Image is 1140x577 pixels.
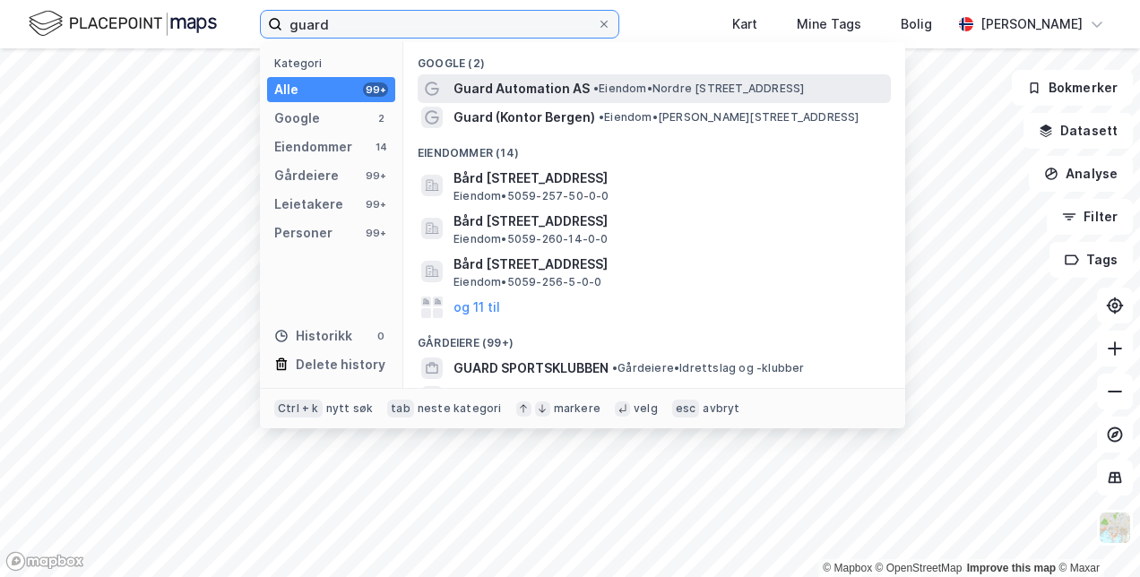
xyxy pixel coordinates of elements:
div: Delete history [296,354,385,375]
a: Improve this map [967,562,1056,574]
span: Bård [STREET_ADDRESS] [453,254,884,275]
div: velg [634,401,658,416]
a: Mapbox [823,562,872,574]
div: neste kategori [418,401,502,416]
button: Filter [1047,199,1133,235]
div: nytt søk [326,401,374,416]
div: Kontrollprogram for chat [1050,491,1140,577]
div: Kategori [274,56,395,70]
span: Guard (Kontor Bergen) [453,107,595,128]
div: Gårdeiere (99+) [403,322,905,354]
div: 99+ [363,197,388,211]
div: Google [274,108,320,129]
button: og 11 til [453,297,500,318]
button: Datasett [1023,113,1133,149]
span: Eiendom • 5059-256-5-0-0 [453,275,601,289]
div: Alle [274,79,298,100]
div: 99+ [363,226,388,240]
div: markere [554,401,600,416]
button: Tags [1049,242,1133,278]
span: Gårdeiere • Idrettslag og -klubber [612,361,805,375]
div: esc [672,400,700,418]
div: 99+ [363,168,388,183]
span: • [593,82,599,95]
div: Bolig [901,13,932,35]
a: Mapbox homepage [5,551,84,572]
div: 14 [374,140,388,154]
span: GUARD SPORTSKLUBBEN [453,357,609,379]
div: 99+ [363,82,388,97]
div: Kart [732,13,757,35]
div: 2 [374,111,388,125]
button: Analyse [1029,156,1133,192]
div: Google (2) [403,42,905,74]
span: Eiendom • 5059-260-14-0-0 [453,232,609,246]
span: Bård [STREET_ADDRESS] [453,211,884,232]
div: Gårdeiere [274,165,339,186]
div: Leietakere [274,194,343,215]
div: Ctrl + k [274,400,323,418]
div: Personer [274,222,332,244]
div: Eiendommer (14) [403,132,905,164]
div: [PERSON_NAME] [980,13,1083,35]
span: Bård [STREET_ADDRESS] [453,168,884,189]
span: • [612,361,617,375]
div: Historikk [274,325,352,347]
span: GUARD PARK AS [453,386,553,408]
iframe: Chat Widget [1050,491,1140,577]
div: 0 [374,329,388,343]
span: Eiendom • Nordre [STREET_ADDRESS] [593,82,804,96]
span: Eiendom • [PERSON_NAME][STREET_ADDRESS] [599,110,859,125]
div: avbryt [703,401,739,416]
a: OpenStreetMap [876,562,963,574]
img: logo.f888ab2527a4732fd821a326f86c7f29.svg [29,8,217,39]
span: • [599,110,604,124]
div: Mine Tags [797,13,861,35]
div: tab [387,400,414,418]
button: Bokmerker [1012,70,1133,106]
input: Søk på adresse, matrikkel, gårdeiere, leietakere eller personer [282,11,597,38]
span: Guard Automation AS [453,78,590,99]
div: Eiendommer [274,136,352,158]
span: Eiendom • 5059-257-50-0-0 [453,189,609,203]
